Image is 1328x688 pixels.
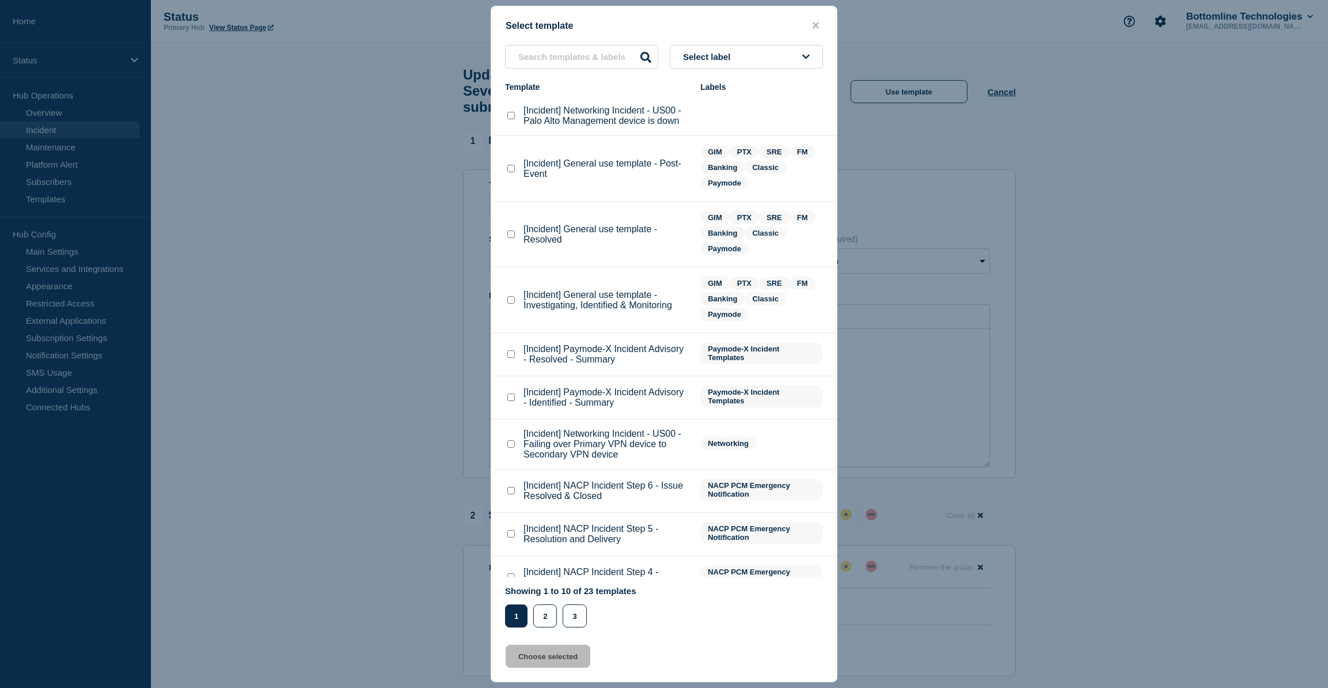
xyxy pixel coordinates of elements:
span: FM [790,145,815,158]
input: [Incident] Paymode-X Incident Advisory - Identified - Summary checkbox [507,394,515,401]
p: [Incident] NACP Incident Step 5 - Resolution and Delivery [523,524,689,545]
p: Showing 1 to 10 of 23 templates [505,586,636,596]
p: [Incident] General use template - Resolved [523,224,689,245]
input: [Incident] General use template - Post-Event checkbox [507,165,515,172]
span: Banking [700,226,745,240]
span: Select label [683,52,735,62]
p: [Incident] Paymode-X Incident Advisory - Resolved - Summary [523,344,689,365]
span: GIM [700,145,730,158]
div: Select template [491,20,837,31]
p: [Incident] NACP Incident Step 4 - Options [523,567,689,588]
p: [Incident] General use template - Investigating, Identified & Monitoring [523,290,689,311]
input: [Incident] General use template - Resolved checkbox [507,230,515,238]
div: Labels [700,82,823,92]
span: Paymode [700,176,749,190]
p: [Incident] NACP Incident Step 6 - Issue Resolved & Closed [523,481,689,501]
span: Paymode [700,308,749,321]
span: SRE [759,211,790,224]
button: Choose selected [506,645,590,668]
span: Banking [700,161,745,174]
input: [Incident] Paymode-X Incident Advisory - Resolved - Summary checkbox [507,350,515,358]
span: Classic [745,226,786,240]
input: [Incident] Networking Incident - US00 - Palo Alto Management device is down checkbox [507,112,515,119]
span: PTX [730,145,759,158]
span: PTX [730,211,759,224]
span: NACP PCM Emergency Notification [700,522,823,544]
p: [Incident] Networking Incident - US00 - Failing over Primary VPN device to Secondary VPN device [523,429,689,460]
span: GIM [700,277,730,290]
button: Select label [670,45,823,69]
p: [Incident] Paymode-X Incident Advisory - Identified - Summary [523,387,689,408]
span: NACP PCM Emergency Notification [700,565,823,587]
input: [Incident] Networking Incident - US00 - Failing over Primary VPN device to Secondary VPN device c... [507,440,515,448]
span: NACP PCM Emergency Notification [700,479,823,501]
span: SRE [759,277,790,290]
span: Banking [700,292,745,305]
p: [Incident] Networking Incident - US00 - Palo Alto Management device is down [523,105,689,126]
div: Template [505,82,689,92]
button: close button [809,20,822,31]
p: [Incident] General use template - Post-Event [523,158,689,179]
input: [Incident] NACP Incident Step 4 - Options checkbox [507,573,515,581]
span: Networking [700,437,756,450]
span: Paymode [700,242,749,255]
input: [Incident] NACP Incident Step 6 - Issue Resolved & Closed checkbox [507,487,515,494]
span: SRE [759,145,790,158]
span: FM [790,211,815,224]
span: Paymode-X Incident Templates [700,342,823,364]
span: GIM [700,211,730,224]
input: [Incident] General use template - Investigating, Identified & Monitoring checkbox [507,296,515,304]
button: 2 [533,604,557,627]
input: Search templates & labels [505,45,658,69]
span: Paymode-X Incident Templates [700,385,823,407]
span: FM [790,277,815,290]
button: 1 [505,604,528,627]
span: Classic [745,292,786,305]
span: Classic [745,161,786,174]
span: PTX [730,277,759,290]
input: [Incident] NACP Incident Step 5 - Resolution and Delivery checkbox [507,530,515,538]
button: 3 [563,604,586,627]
